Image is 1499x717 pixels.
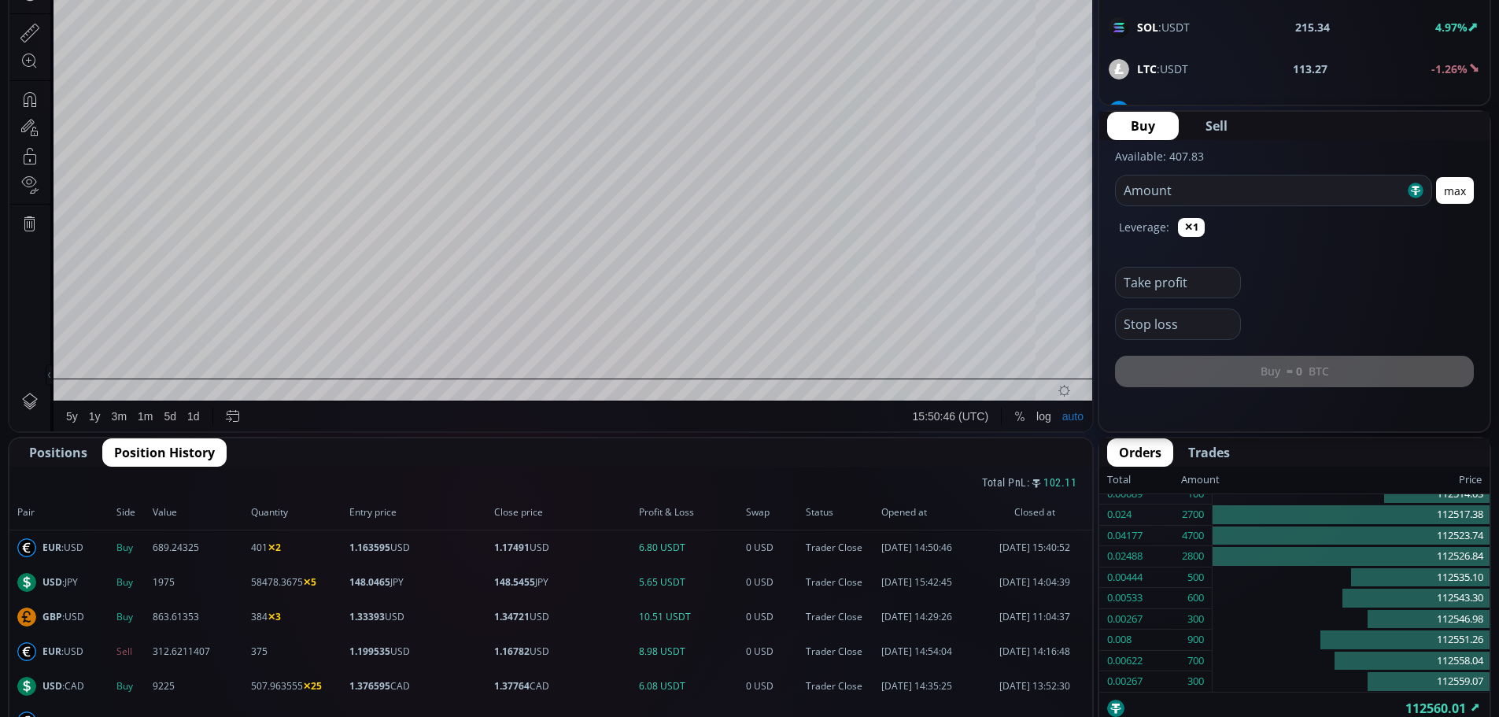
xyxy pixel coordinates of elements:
[251,541,345,555] span: 401
[1107,567,1143,588] div: 0.00444
[116,575,148,589] span: Buy
[116,645,148,659] span: Sell
[51,36,76,50] div: BTC
[494,610,634,624] span: USD
[639,505,741,519] span: Profit & Loss
[349,679,489,693] span: CAD
[153,645,246,659] span: 312.6211407
[1213,567,1490,589] div: 112535.10
[746,610,801,624] span: 0 USD
[303,575,316,589] b: ✕5
[76,36,102,50] div: 1D
[1187,567,1204,588] div: 500
[42,610,84,624] span: :USD
[17,505,112,519] span: Pair
[898,624,984,654] button: 15:50:46 (UTC)
[1205,116,1228,135] span: Sell
[42,575,62,589] b: USD
[257,39,305,50] div: 112924.37
[9,467,1092,495] div: Total PnL:
[1187,651,1204,671] div: 700
[431,39,519,50] div: +1422.67 (+1.28%)
[985,541,1084,555] span: [DATE] 15:40:52
[1119,219,1169,235] label: Leverage:
[114,443,215,462] span: Position History
[1107,470,1181,490] div: Total
[1107,630,1132,650] div: 0.008
[349,645,390,658] b: 1.199535
[349,541,489,555] span: USD
[102,633,117,645] div: 3m
[639,541,741,555] span: 6.80 USDT
[746,541,801,555] span: 0 USD
[311,39,317,50] div: L
[42,679,62,693] b: USD
[985,575,1084,589] span: [DATE] 14:04:39
[57,633,68,645] div: 5y
[1047,624,1080,654] div: Toggle Auto Scale
[985,679,1084,693] span: [DATE] 13:52:30
[102,438,227,467] button: Position History
[349,610,489,624] span: USD
[806,575,877,589] span: Trader Close
[249,39,257,50] div: H
[14,210,27,225] div: 
[178,633,190,645] div: 1d
[1182,546,1204,567] div: 2800
[1213,504,1490,526] div: 112517.38
[1293,61,1327,77] b: 113.27
[881,679,980,693] span: [DATE] 14:35:25
[1187,588,1204,608] div: 600
[1027,633,1042,645] div: log
[1303,102,1331,119] b: 25.25
[746,645,801,659] span: 0 USD
[1107,651,1143,671] div: 0.00622
[985,505,1084,519] span: Closed at
[42,645,61,658] b: EUR
[1137,19,1190,35] span: :USDT
[806,610,877,624] span: Trader Close
[212,9,257,21] div: Compare
[1178,218,1205,237] button: ✕1
[1213,671,1490,692] div: 112559.07
[161,36,175,50] div: Market open
[1107,671,1143,692] div: 0.00267
[153,575,246,589] span: 1975
[494,610,530,623] b: 1.34721
[1213,484,1490,505] div: 112514.03
[1021,624,1047,654] div: Toggle Log Scale
[349,505,489,519] span: Entry price
[153,679,246,693] span: 9225
[251,610,345,624] span: 384
[294,9,342,21] div: Indicators
[153,505,246,519] span: Value
[806,645,877,659] span: Trader Close
[42,541,83,555] span: :USD
[349,541,390,554] b: 1.163595
[985,645,1084,659] span: [DATE] 14:16:48
[494,645,634,659] span: USD
[1107,609,1143,630] div: 0.00267
[806,541,877,555] span: Trader Close
[1213,630,1490,651] div: 112551.26
[1131,116,1155,135] span: Buy
[746,575,801,589] span: 0 USD
[494,645,530,658] b: 1.16782
[349,679,390,693] b: 1.376595
[639,679,741,693] span: 6.08 USDT
[1176,438,1242,467] button: Trades
[1187,630,1204,650] div: 900
[1107,438,1173,467] button: Orders
[494,679,530,693] b: 1.37764
[639,575,741,589] span: 5.65 USDT
[371,39,378,50] div: C
[806,679,877,693] span: Trader Close
[1137,103,1168,118] b: DASH
[999,624,1021,654] div: Toggle Percentage
[303,679,322,693] b: ✕25
[1213,526,1490,547] div: 112523.74
[268,610,281,623] b: ✕3
[1182,526,1204,546] div: 4700
[639,610,741,624] span: 10.51 USDT
[1115,149,1204,164] label: Available: 407.83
